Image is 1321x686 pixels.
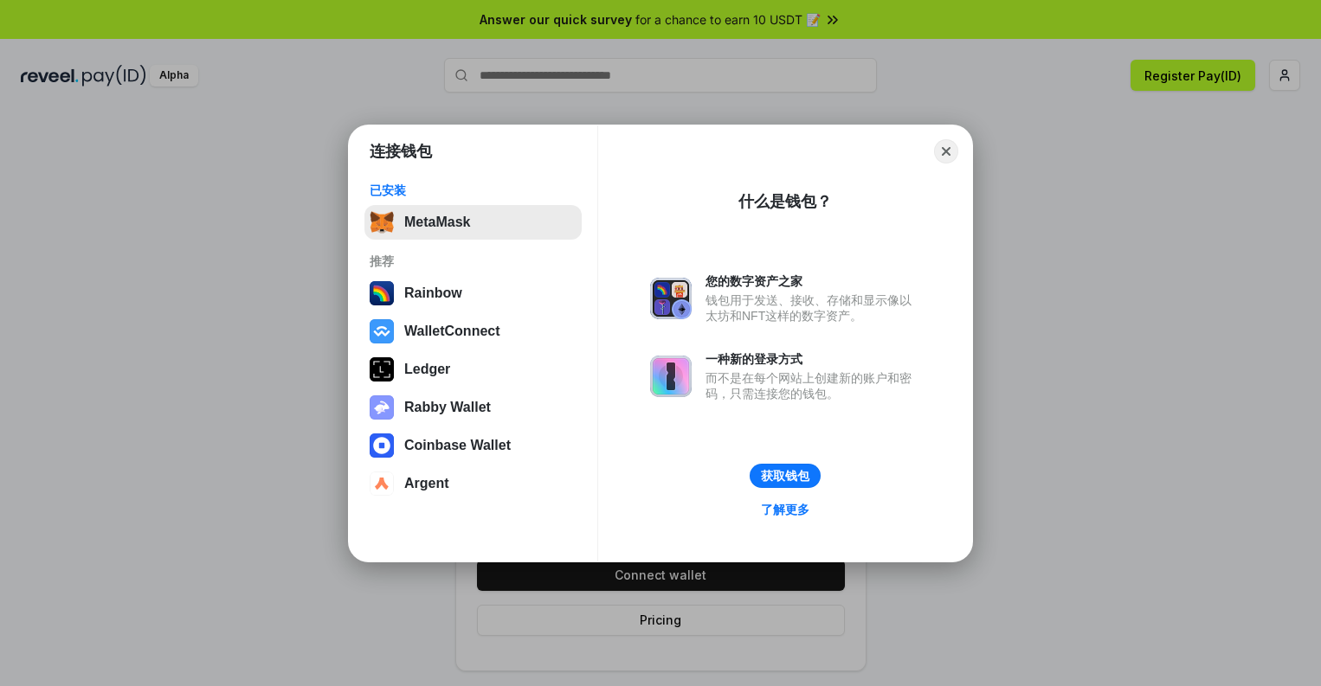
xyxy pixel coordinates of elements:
img: svg+xml,%3Csvg%20xmlns%3D%22http%3A%2F%2Fwww.w3.org%2F2000%2Fsvg%22%20fill%3D%22none%22%20viewBox... [370,395,394,420]
img: svg+xml,%3Csvg%20xmlns%3D%22http%3A%2F%2Fwww.w3.org%2F2000%2Fsvg%22%20fill%3D%22none%22%20viewBox... [650,356,692,397]
img: svg+xml,%3Csvg%20xmlns%3D%22http%3A%2F%2Fwww.w3.org%2F2000%2Fsvg%22%20fill%3D%22none%22%20viewBox... [650,278,692,319]
div: 获取钱包 [761,468,809,484]
div: Rabby Wallet [404,400,491,415]
div: 已安装 [370,183,577,198]
img: svg+xml,%3Csvg%20width%3D%22120%22%20height%3D%22120%22%20viewBox%3D%220%200%20120%20120%22%20fil... [370,281,394,305]
button: MetaMask [364,205,582,240]
div: 一种新的登录方式 [706,351,920,367]
a: 了解更多 [751,498,820,521]
button: Coinbase Wallet [364,428,582,463]
button: Close [934,139,958,163]
img: svg+xml,%3Csvg%20width%3D%2228%22%20height%3D%2228%22%20viewBox%3D%220%200%2028%2028%22%20fill%3D... [370,319,394,343]
button: Argent [364,466,582,501]
button: Ledger [364,352,582,387]
div: 而不是在每个网站上创建新的账户和密码，只需连接您的钱包。 [706,370,920,401]
div: 了解更多 [761,502,809,517]
div: Argent [404,476,449,491]
div: 您的数字资产之家 [706,273,920,289]
div: MetaMask [404,215,470,230]
img: svg+xml,%3Csvg%20xmlns%3D%22http%3A%2F%2Fwww.w3.org%2F2000%2Fsvg%22%20width%3D%2228%22%20height%3... [370,357,394,381]
button: 获取钱包 [750,464,821,488]
img: svg+xml,%3Csvg%20fill%3D%22none%22%20height%3D%2233%22%20viewBox%3D%220%200%2035%2033%22%20width%... [370,210,394,234]
div: WalletConnect [404,324,500,339]
div: 什么是钱包？ [738,191,832,212]
div: Coinbase Wallet [404,438,511,453]
img: svg+xml,%3Csvg%20width%3D%2228%22%20height%3D%2228%22%20viewBox%3D%220%200%2028%2028%22%20fill%3D... [370,433,394,458]
button: WalletConnect [364,314,582,349]
button: Rainbow [364,276,582,311]
div: Rainbow [404,285,462,301]
div: 钱包用于发送、接收、存储和显示像以太坊和NFT这样的数字资产。 [706,292,920,324]
div: 推荐 [370,253,577,269]
div: Ledger [404,362,450,377]
button: Rabby Wallet [364,390,582,425]
img: svg+xml,%3Csvg%20width%3D%2228%22%20height%3D%2228%22%20viewBox%3D%220%200%2028%2028%22%20fill%3D... [370,471,394,496]
h1: 连接钱包 [370,141,432,162]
